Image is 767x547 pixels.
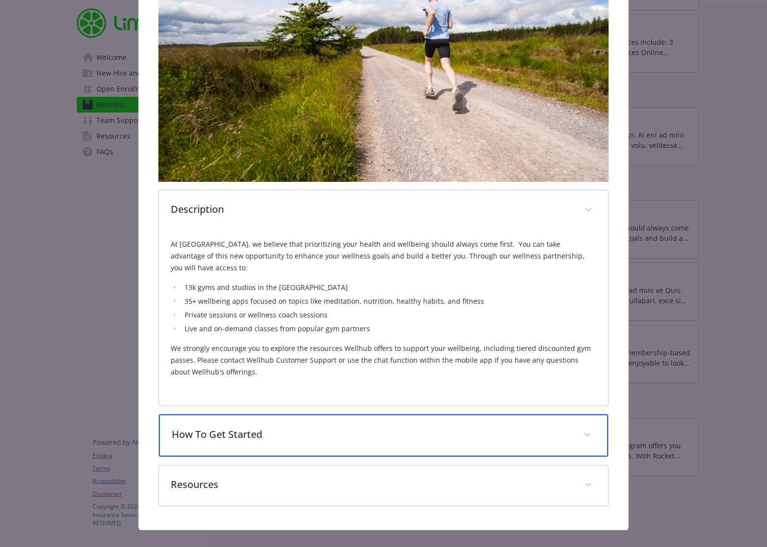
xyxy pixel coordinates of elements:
p: How To Get Started [172,427,572,442]
li: Private sessions or wellness coach sessions [182,309,597,321]
div: Description [159,230,609,405]
p: Resources [171,477,573,492]
li: 35+ wellbeing apps focused on topics like meditation, nutrition, healthy habits, and fitness [182,295,597,307]
div: How To Get Started [159,414,609,457]
p: Description [171,202,573,217]
li: 13k gyms and studios in the [GEOGRAPHIC_DATA] [182,282,597,293]
p: At [GEOGRAPHIC_DATA], we believe that prioritizing your health and wellbeing should always come f... [171,238,597,274]
div: Resources [159,465,609,506]
li: Live and on-demand classes from popular gym partners [182,323,597,335]
p: We strongly encourage you to explore the resources Wellhub offers to support your wellbeing, incl... [171,343,597,378]
div: Description [159,190,609,230]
